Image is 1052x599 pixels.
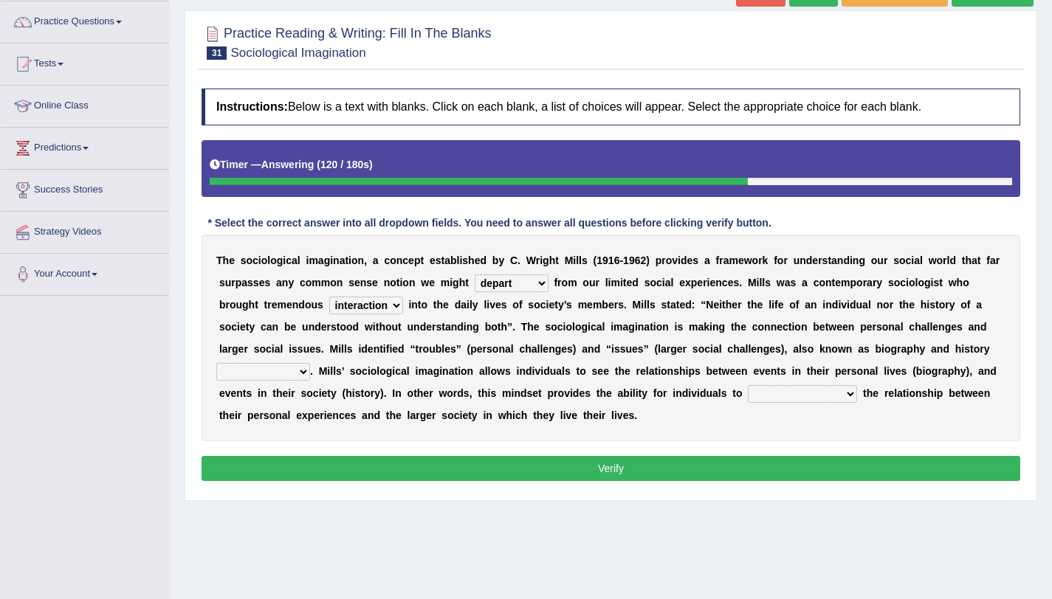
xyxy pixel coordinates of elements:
[939,277,943,288] b: t
[202,215,777,231] div: * Select the correct answer into all dropdown fields. You need to answer all questions before cli...
[229,255,235,266] b: e
[441,277,450,288] b: m
[330,277,337,288] b: o
[396,277,400,288] b: t
[272,299,278,311] b: e
[632,277,639,288] b: d
[876,277,882,288] b: y
[774,255,777,266] b: f
[259,277,265,288] b: e
[841,277,850,288] b: m
[480,255,487,266] b: d
[791,277,797,288] b: s
[402,277,409,288] b: o
[748,277,757,288] b: M
[629,255,635,266] b: 9
[893,255,899,266] b: s
[965,255,972,266] b: h
[264,299,268,311] b: t
[853,255,859,266] b: n
[608,277,611,288] b: i
[298,255,300,266] b: l
[949,255,956,266] b: d
[859,255,865,266] b: g
[578,299,587,311] b: m
[933,277,939,288] b: s
[794,255,800,266] b: u
[835,277,841,288] b: e
[937,255,943,266] b: o
[602,299,608,311] b: b
[554,299,558,311] b: t
[278,299,286,311] b: m
[528,299,534,311] b: s
[899,255,906,266] b: o
[972,255,977,266] b: a
[351,255,358,266] b: o
[409,277,416,288] b: n
[608,255,614,266] b: 1
[611,277,620,288] b: m
[709,277,715,288] b: e
[546,299,549,311] b: i
[450,277,453,288] b: i
[282,277,289,288] b: n
[990,255,996,266] b: a
[595,277,599,288] b: r
[311,299,317,311] b: u
[512,299,519,311] b: o
[656,277,662,288] b: c
[812,255,818,266] b: e
[443,299,449,311] b: e
[627,277,633,288] b: e
[433,299,437,311] b: t
[685,277,691,288] b: x
[565,255,574,266] b: M
[337,277,343,288] b: n
[873,277,876,288] b: r
[557,277,561,288] b: r
[1,1,169,38] a: Practice Questions
[802,277,808,288] b: a
[484,299,487,311] b: l
[719,255,723,266] b: r
[924,277,931,288] b: g
[321,277,330,288] b: m
[597,255,602,266] b: 1
[457,255,460,266] b: l
[906,277,909,288] b: i
[587,299,593,311] b: e
[828,255,831,266] b: t
[292,255,298,266] b: a
[340,255,345,266] b: a
[249,299,255,311] b: h
[420,255,424,266] b: t
[759,277,762,288] b: l
[666,255,673,266] b: o
[324,255,331,266] b: g
[757,277,760,288] b: i
[333,255,340,266] b: n
[837,255,844,266] b: n
[894,277,901,288] b: o
[678,255,681,266] b: i
[462,255,468,266] b: s
[687,255,693,266] b: e
[986,255,990,266] b: f
[662,277,665,288] b: i
[430,255,436,266] b: e
[470,299,472,311] b: l
[312,277,320,288] b: m
[704,255,710,266] b: a
[650,277,656,288] b: o
[697,277,703,288] b: e
[911,255,914,266] b: i
[723,255,729,266] b: a
[286,255,292,266] b: c
[825,277,832,288] b: n
[475,255,481,266] b: e
[1,212,169,249] a: Strategy Videos
[692,255,698,266] b: s
[884,255,887,266] b: r
[568,277,577,288] b: m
